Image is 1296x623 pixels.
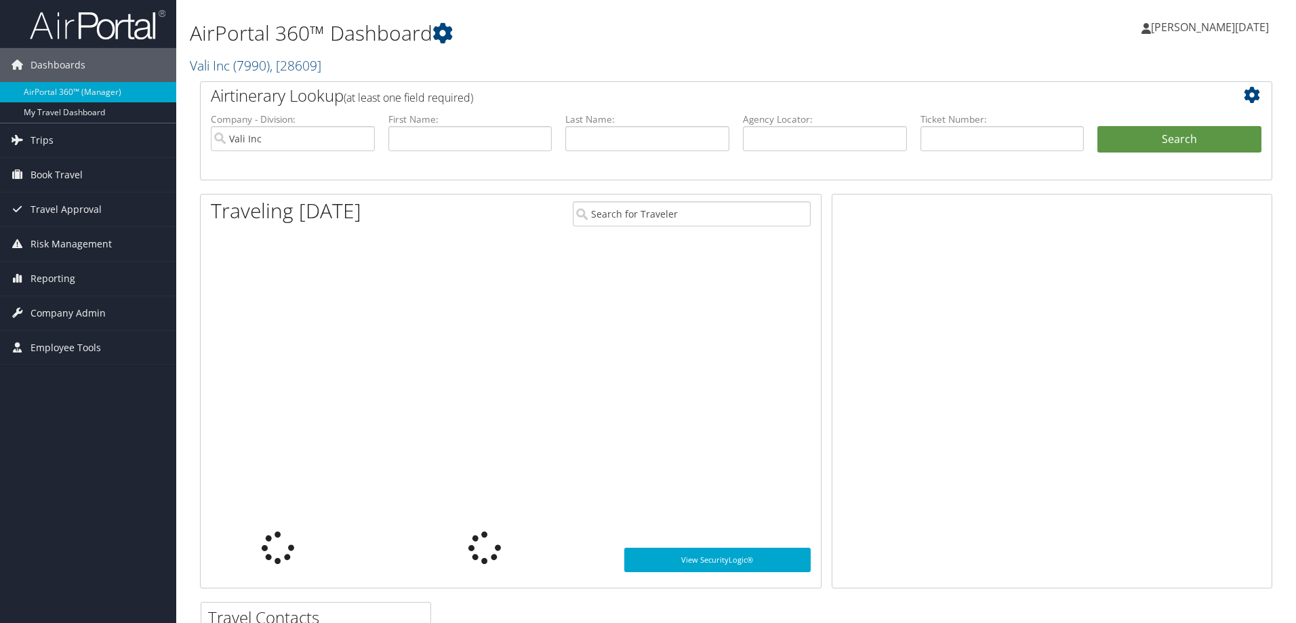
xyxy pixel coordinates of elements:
span: Book Travel [31,158,83,192]
a: View SecurityLogic® [624,548,811,572]
span: [PERSON_NAME][DATE] [1151,20,1269,35]
span: ( 7990 ) [233,56,270,75]
label: Last Name: [565,113,729,126]
span: Risk Management [31,227,112,261]
img: airportal-logo.png [30,9,165,41]
a: [PERSON_NAME][DATE] [1141,7,1282,47]
h1: Traveling [DATE] [211,197,361,225]
span: Dashboards [31,48,85,82]
span: Trips [31,123,54,157]
label: First Name: [388,113,552,126]
span: Travel Approval [31,193,102,226]
h1: AirPortal 360™ Dashboard [190,19,918,47]
h2: Airtinerary Lookup [211,84,1172,107]
a: Vali Inc [190,56,321,75]
label: Agency Locator: [743,113,907,126]
span: (at least one field required) [344,90,473,105]
label: Ticket Number: [920,113,1085,126]
span: , [ 28609 ] [270,56,321,75]
span: Company Admin [31,296,106,330]
label: Company - Division: [211,113,375,126]
span: Reporting [31,262,75,296]
button: Search [1097,126,1261,153]
input: Search for Traveler [573,201,811,226]
span: Employee Tools [31,331,101,365]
